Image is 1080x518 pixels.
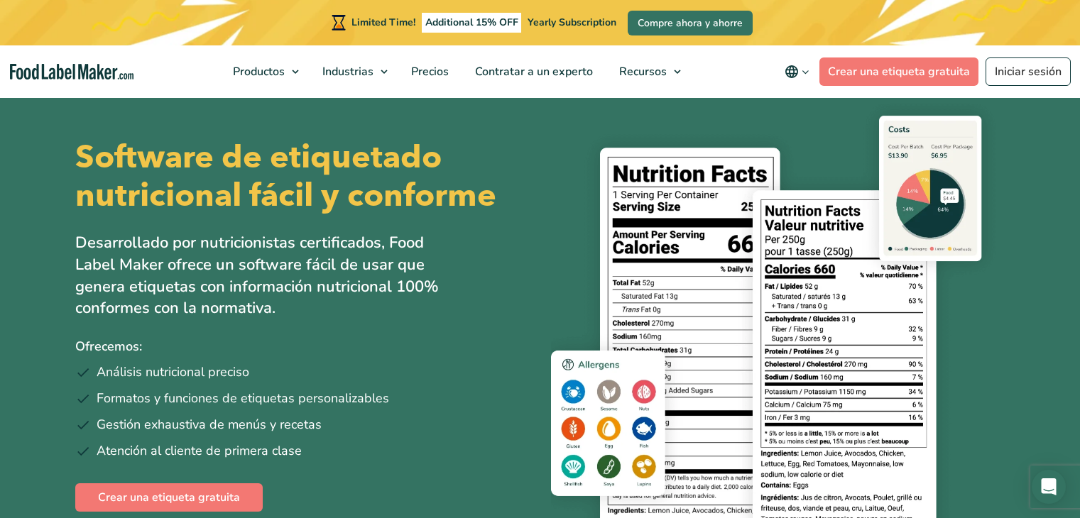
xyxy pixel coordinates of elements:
a: Productos [220,45,306,98]
span: Additional 15% OFF [422,13,522,33]
span: Gestión exhaustiva de menús y recetas [97,415,322,434]
p: Desarrollado por nutricionistas certificados, Food Label Maker ofrece un software fácil de usar q... [75,232,444,319]
a: Crear una etiqueta gratuita [75,483,263,512]
span: Contratar a un experto [471,64,594,79]
h1: Software de etiquetado nutricional fácil y conforme [75,138,528,215]
a: Crear una etiqueta gratuita [819,57,978,86]
span: Limited Time! [351,16,415,29]
span: Productos [229,64,286,79]
p: Ofrecemos: [75,336,530,357]
a: Industrias [310,45,395,98]
a: Recursos [606,45,688,98]
div: Open Intercom Messenger [1032,470,1066,504]
span: Recursos [615,64,668,79]
a: Precios [398,45,459,98]
span: Atención al cliente de primera clase [97,441,302,461]
span: Análisis nutricional preciso [97,363,249,382]
a: Contratar a un experto [462,45,603,98]
a: Compre ahora y ahorre [628,11,753,35]
span: Formatos y funciones de etiquetas personalizables [97,389,389,408]
span: Yearly Subscription [528,16,616,29]
span: Precios [407,64,450,79]
span: Industrias [318,64,375,79]
a: Iniciar sesión [986,57,1071,86]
